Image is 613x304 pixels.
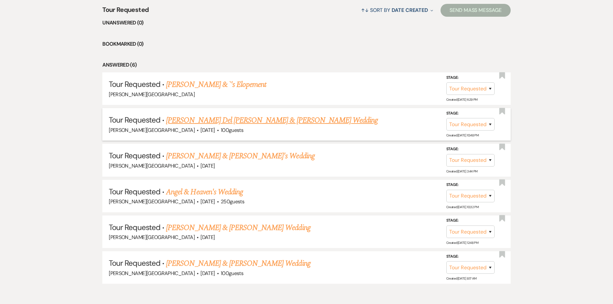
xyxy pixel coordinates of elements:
span: Tour Requested [109,151,160,161]
button: Sort By Date Created [358,2,436,19]
span: [DATE] [200,198,215,205]
span: Date Created [392,7,428,14]
span: Created: [DATE] 10:48 PM [446,133,478,137]
label: Stage: [446,253,495,260]
span: 100 guests [221,270,243,277]
button: Send Mass Message [441,4,511,17]
span: Tour Requested [109,79,160,89]
span: 250 guests [221,198,244,205]
a: [PERSON_NAME] Del [PERSON_NAME] & [PERSON_NAME] Wedding [166,115,378,126]
a: [PERSON_NAME] & [PERSON_NAME] Wedding [166,222,310,234]
li: Unanswered (0) [102,19,511,27]
span: Tour Requested [109,258,160,268]
span: Tour Requested [109,187,160,197]
span: ↑↓ [361,7,369,14]
label: Stage: [446,110,495,117]
span: Created: [DATE] 8:17 AM [446,276,477,281]
span: Created: [DATE] 6:29 PM [446,97,478,102]
span: [PERSON_NAME][GEOGRAPHIC_DATA] [109,162,195,169]
a: Angel & Heaven's Wedding [166,186,243,198]
a: [PERSON_NAME] & `'s Elopement [166,79,266,90]
li: Answered (6) [102,61,511,69]
a: [PERSON_NAME] & [PERSON_NAME] Wedding [166,258,310,269]
span: Created: [DATE] 10:32 PM [446,205,478,209]
span: [PERSON_NAME][GEOGRAPHIC_DATA] [109,91,195,98]
li: Bookmarked (0) [102,40,511,48]
label: Stage: [446,74,495,81]
span: [PERSON_NAME][GEOGRAPHIC_DATA] [109,127,195,134]
span: [PERSON_NAME][GEOGRAPHIC_DATA] [109,234,195,241]
label: Stage: [446,217,495,224]
span: [PERSON_NAME][GEOGRAPHIC_DATA] [109,198,195,205]
span: [DATE] [200,162,215,169]
span: Created: [DATE] 12:48 PM [446,241,478,245]
span: [PERSON_NAME][GEOGRAPHIC_DATA] [109,270,195,277]
span: [DATE] [200,127,215,134]
span: Tour Requested [102,5,149,19]
span: Tour Requested [109,115,160,125]
span: [DATE] [200,270,215,277]
span: Created: [DATE] 3:44 PM [446,169,478,173]
label: Stage: [446,181,495,189]
label: Stage: [446,146,495,153]
a: [PERSON_NAME] & [PERSON_NAME]'s Wedding [166,150,315,162]
span: 100 guests [221,127,243,134]
span: Tour Requested [109,222,160,232]
span: [DATE] [200,234,215,241]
